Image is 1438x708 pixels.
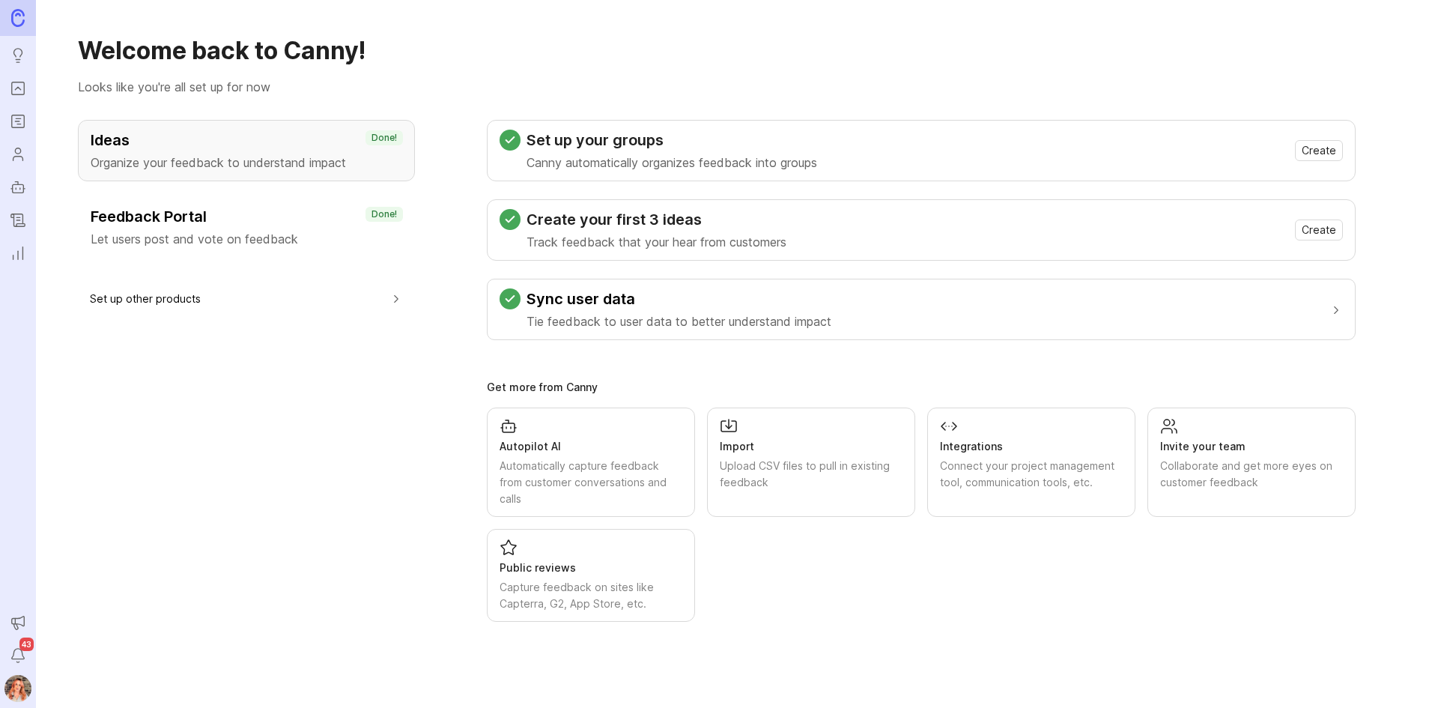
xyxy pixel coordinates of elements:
[527,209,786,230] h3: Create your first 3 ideas
[11,9,25,26] img: Canny Home
[1160,458,1343,491] div: Collaborate and get more eyes on customer feedback
[1147,408,1356,517] a: Invite your teamCollaborate and get more eyes on customer feedback
[4,108,31,135] a: Roadmaps
[500,458,682,507] div: Automatically capture feedback from customer conversations and calls
[1295,220,1343,240] button: Create
[4,141,31,168] a: Users
[19,638,34,651] span: 43
[4,609,31,636] button: Announcements
[4,207,31,234] a: Changelog
[78,78,1396,96] p: Looks like you're all set up for now
[78,36,1396,66] h1: Welcome back to Canny!
[487,408,695,517] a: Autopilot AIAutomatically capture feedback from customer conversations and calls
[90,282,403,315] button: Set up other products
[4,75,31,102] a: Portal
[1295,140,1343,161] button: Create
[4,174,31,201] a: Autopilot
[91,230,402,248] p: Let users post and vote on feedback
[720,438,902,455] div: Import
[527,233,786,251] p: Track feedback that your hear from customers
[940,458,1123,491] div: Connect your project management tool, communication tools, etc.
[720,458,902,491] div: Upload CSV files to pull in existing feedback
[4,675,31,702] button: Bronwen W
[500,579,682,612] div: Capture feedback on sites like Capterra, G2, App Store, etc.
[940,438,1123,455] div: Integrations
[527,312,831,330] p: Tie feedback to user data to better understand impact
[487,529,695,622] a: Public reviewsCapture feedback on sites like Capterra, G2, App Store, etc.
[500,560,682,576] div: Public reviews
[371,208,397,220] p: Done!
[4,642,31,669] button: Notifications
[527,130,817,151] h3: Set up your groups
[1302,143,1336,158] span: Create
[1160,438,1343,455] div: Invite your team
[4,42,31,69] a: Ideas
[500,279,1343,339] button: Sync user dataTie feedback to user data to better understand impact
[527,154,817,172] p: Canny automatically organizes feedback into groups
[1302,223,1336,237] span: Create
[487,382,1356,393] div: Get more from Canny
[527,288,831,309] h3: Sync user data
[91,130,402,151] h3: Ideas
[78,196,415,258] button: Feedback PortalLet users post and vote on feedbackDone!
[91,206,402,227] h3: Feedback Portal
[371,132,397,144] p: Done!
[4,240,31,267] a: Reporting
[500,438,682,455] div: Autopilot AI
[78,120,415,181] button: IdeasOrganize your feedback to understand impactDone!
[707,408,915,517] a: ImportUpload CSV files to pull in existing feedback
[91,154,402,172] p: Organize your feedback to understand impact
[927,408,1135,517] a: IntegrationsConnect your project management tool, communication tools, etc.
